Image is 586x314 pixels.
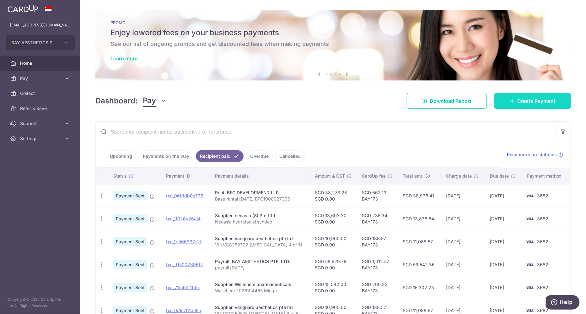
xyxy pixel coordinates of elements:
[110,20,556,25] p: PROMO
[310,207,357,230] td: SGD 13,603.20 SGD 0.00
[139,150,193,162] a: Payments on the way
[446,173,472,179] span: Charge date
[522,168,571,184] th: Payment method
[215,288,305,294] p: Wellchem 2025104465 Miriqa
[166,285,200,290] a: txn_71c4b21fdfe
[113,191,147,200] span: Payment Sent
[110,40,556,48] h6: See our list of ongoing promos and get discounted fees when making payments
[537,193,549,198] span: 3682
[357,276,398,299] td: SGD 260.23 BAY173
[166,216,201,221] a: txn_1f026a26af4
[524,215,536,223] img: Bank Card
[106,150,136,162] a: Upcoming
[310,276,357,299] td: SGD 15,042.00 SGD 0.00
[246,150,273,162] a: Overdue
[96,122,556,142] input: Search by recipient name, payment id or reference
[20,105,62,112] span: Refer & Save
[537,239,549,244] span: 3682
[441,184,485,207] td: [DATE]
[357,184,398,207] td: SGD 662.13 BAY173
[485,276,522,299] td: [DATE]
[310,184,357,207] td: SGD 38,273.28 SGD 0.00
[20,120,62,127] span: Support
[310,253,357,276] td: SGD 58,529.79 SGD 0.00
[161,168,210,184] th: Payment ID
[196,150,244,162] a: Recipient paid
[441,230,485,253] td: [DATE]
[8,5,38,13] img: CardUp
[113,283,147,292] span: Payment Sent
[357,230,398,253] td: SGD 188.57 BAY173
[20,135,62,142] span: Settings
[398,230,441,253] td: SGD 11,088.57
[441,253,485,276] td: [DATE]
[517,97,556,105] span: Create Payment
[485,184,522,207] td: [DATE]
[357,253,398,276] td: SGD 1,012.57 BAY173
[166,193,203,198] a: txn_96bfdb0a726
[524,284,536,291] img: Bank Card
[485,230,522,253] td: [DATE]
[398,276,441,299] td: SGD 15,302.23
[113,260,147,269] span: Payment Sent
[407,93,487,109] a: Download Report
[143,95,167,107] button: Pay
[430,97,471,105] span: Download Report
[275,150,305,162] a: Cancelled
[215,235,305,242] div: Supplier. vanguard aesthetics pte ltd
[215,258,305,265] div: Payroll. BAY AESTHETICS PTE. LTD.
[20,60,62,66] span: Home
[215,190,305,196] div: Rent. BFC DEVELOPMENT LLP
[537,285,549,290] span: 3682
[441,276,485,299] td: [DATE]
[537,308,549,313] span: 3682
[357,207,398,230] td: SGD 235.34 BAY173
[215,196,305,202] p: Base rental [DATE] BFC1000027396
[398,184,441,207] td: SGD 38,935.41
[166,308,201,313] a: txn_0a1c7b1ae9a
[524,261,536,268] img: Bank Card
[315,173,345,179] span: Amount & GST
[215,219,305,225] p: Neoasia hydrafacial syndeo
[143,95,156,107] span: Pay
[490,173,509,179] span: Due date
[494,93,571,109] a: Create Payment
[398,207,441,230] td: SGD 13,838.54
[441,207,485,230] td: [DATE]
[215,281,305,288] div: Supplier. Wellchem pharmaceuticals
[10,22,70,28] p: [EMAIL_ADDRESS][DOMAIN_NAME]
[113,237,147,246] span: Payment Sent
[215,242,305,248] p: VINVSG250702 ([MEDICAL_DATA] 4 of 5)
[485,253,522,276] td: [DATE]
[110,28,556,38] h5: Enjoy lowered fees on your business payments
[166,262,203,267] a: txn_d15002396f2
[537,216,549,221] span: 3682
[95,95,138,107] h4: Dashboard:
[166,239,202,244] a: txn_1c966337c2f
[524,192,536,200] img: Bank Card
[110,55,137,62] a: Learn more
[210,168,310,184] th: Payment details
[310,230,357,253] td: SGD 10,900.00 SGD 0.00
[524,238,536,245] img: Bank Card
[20,75,62,81] span: Pay
[113,214,147,223] span: Payment Sent
[546,295,580,311] iframe: Opens a widget where you can find more information
[6,35,75,50] button: BAY AESTHETICS PTE. LTD.
[11,40,58,46] span: BAY AESTHETICS PTE. LTD.
[507,151,557,158] span: Read more on statuses
[215,212,305,219] div: Supplier. neoasia (S) Pte LTd
[95,10,571,80] img: Latest Promos Banner
[537,262,549,267] span: 3682
[362,173,386,179] span: CardUp fee
[113,173,127,179] span: Status
[398,253,441,276] td: SGD 59,542.36
[403,173,424,179] span: Total amt.
[20,90,62,96] span: Collect
[507,151,563,158] a: Read more on statuses
[215,304,305,311] div: Supplier. vanguard aesthetics pte ltd
[485,207,522,230] td: [DATE]
[215,265,305,271] p: payroll [DATE]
